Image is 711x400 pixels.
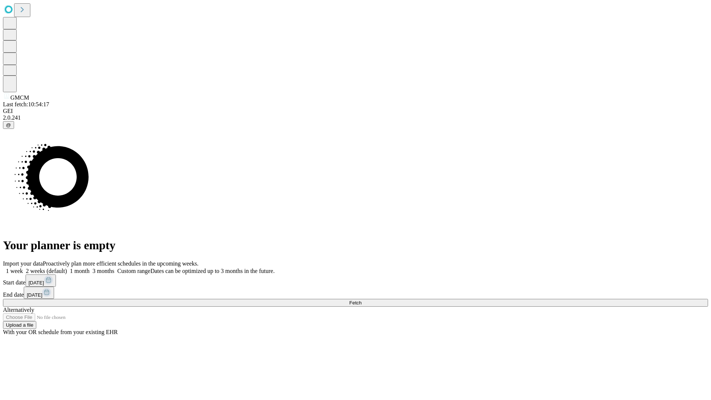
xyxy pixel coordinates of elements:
[43,260,198,267] span: Proactively plan more efficient schedules in the upcoming weeks.
[70,268,90,274] span: 1 month
[3,121,14,129] button: @
[3,321,36,329] button: Upload a file
[6,268,23,274] span: 1 week
[3,108,708,114] div: GEI
[3,287,708,299] div: End date
[3,329,118,335] span: With your OR schedule from your existing EHR
[3,239,708,252] h1: Your planner is empty
[3,274,708,287] div: Start date
[349,300,361,306] span: Fetch
[3,114,708,121] div: 2.0.241
[29,280,44,286] span: [DATE]
[27,292,42,298] span: [DATE]
[26,274,56,287] button: [DATE]
[117,268,150,274] span: Custom range
[26,268,67,274] span: 2 weeks (default)
[3,307,34,313] span: Alternatively
[3,260,43,267] span: Import your data
[24,287,54,299] button: [DATE]
[6,122,11,128] span: @
[3,101,49,107] span: Last fetch: 10:54:17
[93,268,114,274] span: 3 months
[150,268,274,274] span: Dates can be optimized up to 3 months in the future.
[3,299,708,307] button: Fetch
[10,94,29,101] span: GMCM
